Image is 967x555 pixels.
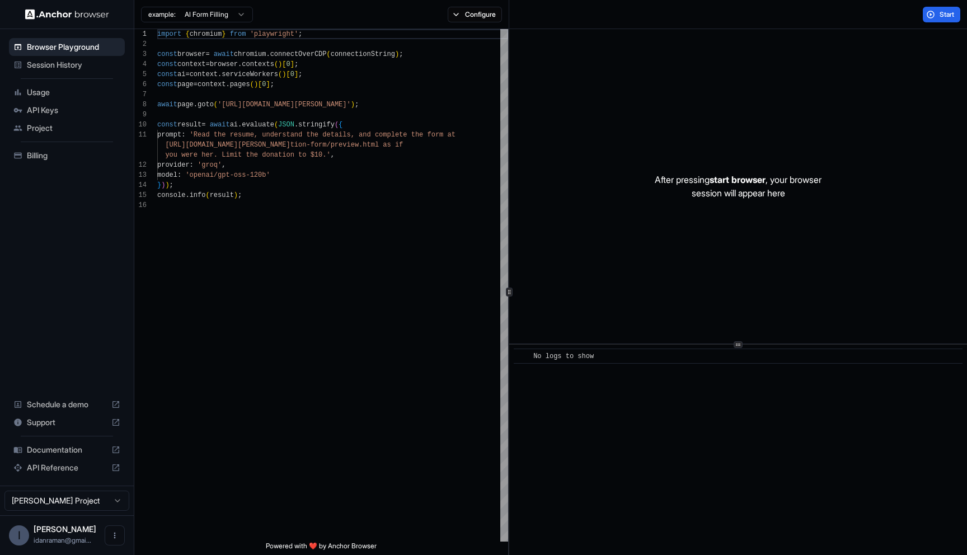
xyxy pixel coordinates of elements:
span: connectOverCDP [270,50,327,58]
span: '[URL][DOMAIN_NAME][PERSON_NAME]' [218,101,351,109]
span: context [177,60,205,68]
span: evaluate [242,121,274,129]
span: import [157,30,181,38]
span: Billing [27,150,120,161]
span: serviceWorkers [222,70,278,78]
span: = [185,70,189,78]
span: Powered with ❤️ by Anchor Browser [266,542,377,555]
div: I [9,525,29,545]
div: 6 [134,79,147,90]
span: . [294,121,298,129]
span: : [177,171,181,179]
span: ; [298,30,302,38]
img: Anchor Logo [25,9,109,20]
span: Start [940,10,955,19]
span: ( [214,101,218,109]
span: ( [250,81,254,88]
span: 0 [286,60,290,68]
span: ai [177,70,185,78]
span: ) [234,191,238,199]
span: page [177,101,194,109]
span: { [185,30,189,38]
span: JSON [278,121,294,129]
div: 14 [134,180,147,190]
div: 1 [134,29,147,39]
span: ai [230,121,238,129]
span: = [205,50,209,58]
span: ; [399,50,403,58]
span: 'playwright' [250,30,298,38]
span: = [205,60,209,68]
span: const [157,121,177,129]
span: chromium [234,50,266,58]
span: pages [230,81,250,88]
span: ] [294,70,298,78]
span: provider [157,161,190,169]
span: browser [177,50,205,58]
span: ; [355,101,359,109]
span: Browser Playground [27,41,120,53]
span: ( [278,70,282,78]
div: 5 [134,69,147,79]
span: Documentation [27,444,107,455]
span: ( [274,60,278,68]
span: 'groq' [198,161,222,169]
span: you were her. Limit the donation to $10.' [165,151,330,159]
span: tion-form/preview.html as if [290,141,403,149]
span: ; [298,70,302,78]
span: Schedule a demo [27,399,107,410]
span: browser [210,60,238,68]
div: 10 [134,120,147,130]
span: 'openai/gpt-oss-120b' [185,171,270,179]
div: API Reference [9,459,125,477]
span: } [222,30,226,38]
span: API Keys [27,105,120,116]
div: Documentation [9,441,125,459]
span: : [181,131,185,139]
span: result [177,121,201,129]
span: const [157,60,177,68]
span: ] [290,60,294,68]
span: , [222,161,226,169]
span: . [238,60,242,68]
span: model [157,171,177,179]
div: 7 [134,90,147,100]
span: ( [205,191,209,199]
span: , [331,151,335,159]
span: [ [282,60,286,68]
span: ) [165,181,169,189]
span: Idan Raman [34,524,96,534]
div: Support [9,413,125,431]
span: connectionString [331,50,395,58]
span: const [157,50,177,58]
div: API Keys [9,101,125,119]
div: 2 [134,39,147,49]
span: goto [198,101,214,109]
span: ( [274,121,278,129]
span: ] [266,81,270,88]
span: console [157,191,185,199]
span: = [194,81,198,88]
div: 16 [134,200,147,210]
span: context [190,70,218,78]
span: const [157,81,177,88]
div: Usage [9,83,125,101]
div: Session History [9,56,125,74]
span: context [198,81,226,88]
span: . [194,101,198,109]
span: ; [238,191,242,199]
span: 'Read the resume, understand the details, and comp [190,131,391,139]
span: Support [27,417,107,428]
span: ) [395,50,399,58]
span: ) [351,101,355,109]
span: [ [286,70,290,78]
span: stringify [298,121,335,129]
div: 13 [134,170,147,180]
span: ; [270,81,274,88]
span: const [157,70,177,78]
span: page [177,81,194,88]
button: Start [923,7,960,22]
button: Open menu [105,525,125,545]
button: Configure [448,7,502,22]
div: 3 [134,49,147,59]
